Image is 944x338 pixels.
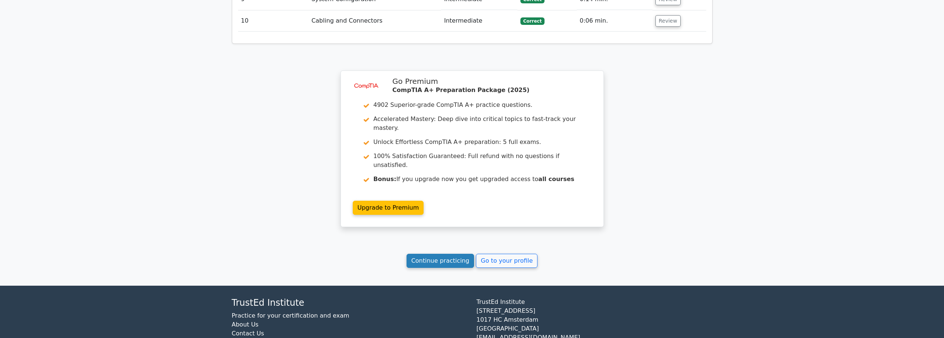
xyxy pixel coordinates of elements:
[476,254,537,268] a: Go to your profile
[520,17,545,25] span: Correct
[353,201,424,215] a: Upgrade to Premium
[577,10,652,32] td: 0:06 min.
[232,330,264,337] a: Contact Us
[655,15,681,27] button: Review
[232,298,468,308] h4: TrustEd Institute
[232,312,349,319] a: Practice for your certification and exam
[238,10,309,32] td: 10
[309,10,441,32] td: Cabling and Connectors
[441,10,517,32] td: Intermediate
[232,321,259,328] a: About Us
[407,254,474,268] a: Continue practicing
